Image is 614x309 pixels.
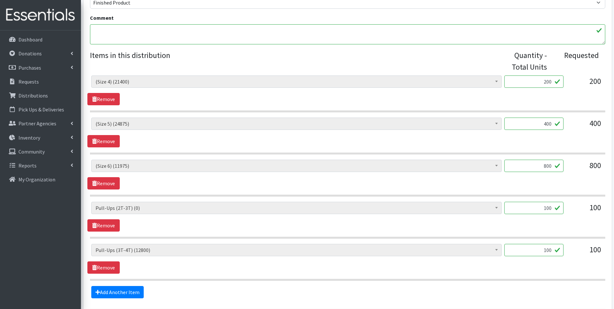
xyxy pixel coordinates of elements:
a: Reports [3,159,78,172]
a: Purchases [3,61,78,74]
p: Distributions [18,92,48,99]
div: 800 [569,160,601,177]
a: Remove [87,219,120,232]
p: Reports [18,162,37,169]
p: Dashboard [18,36,42,43]
a: Remove [87,261,120,274]
input: Quantity [504,118,564,130]
span: (Size 6) (11975) [95,161,497,170]
a: Add Another Item [91,286,144,298]
a: Community [3,145,78,158]
div: 200 [569,75,601,93]
div: Quantity - Total Units [502,50,547,73]
span: (Size 5) (24875) [91,118,502,130]
p: Donations [18,50,42,57]
legend: Items in this distribution [90,50,502,70]
p: Pick Ups & Deliveries [18,106,64,113]
a: Remove [87,93,120,105]
p: Requests [18,78,39,85]
div: 100 [569,202,601,219]
input: Quantity [504,202,564,214]
p: Inventory [18,134,40,141]
img: HumanEssentials [3,4,78,26]
p: Partner Agencies [18,120,56,127]
a: My Organization [3,173,78,186]
p: Purchases [18,64,41,71]
a: Donations [3,47,78,60]
span: Pull-Ups (3T-4T) (12800) [91,244,502,256]
span: Pull-Ups (2T-3T) (0) [95,203,497,212]
span: (Size 4) (21400) [91,75,502,88]
span: (Size 4) (21400) [95,77,497,86]
span: Pull-Ups (2T-3T) (0) [91,202,502,214]
span: (Size 5) (24875) [95,119,497,128]
a: Pick Ups & Deliveries [3,103,78,116]
span: Pull-Ups (3T-4T) (12800) [95,246,497,255]
input: Quantity [504,75,564,88]
div: 400 [569,118,601,135]
p: My Organization [18,176,55,183]
a: Remove [87,177,120,189]
label: Comment [90,14,114,22]
input: Quantity [504,244,564,256]
div: Requested [553,50,598,73]
div: 100 [569,244,601,261]
p: Community [18,148,45,155]
input: Quantity [504,160,564,172]
a: Partner Agencies [3,117,78,130]
a: Inventory [3,131,78,144]
span: (Size 6) (11975) [91,160,502,172]
a: Dashboard [3,33,78,46]
a: Distributions [3,89,78,102]
a: Remove [87,135,120,147]
a: Requests [3,75,78,88]
textarea: Could i please pick up on [DATE] 9:00am? [90,24,605,44]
